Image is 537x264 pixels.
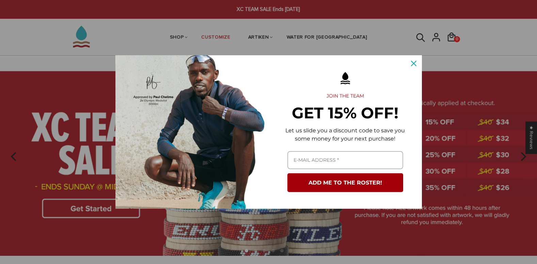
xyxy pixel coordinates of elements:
p: Let us slide you a discount code to save you some money for your next purchase! [280,127,411,143]
button: ADD ME TO THE ROSTER! [287,173,403,192]
button: Close [406,55,422,72]
input: Email field [287,151,403,169]
strong: GET 15% OFF! [292,103,398,122]
svg: close icon [411,61,416,66]
h2: JOIN THE TEAM [280,93,411,99]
